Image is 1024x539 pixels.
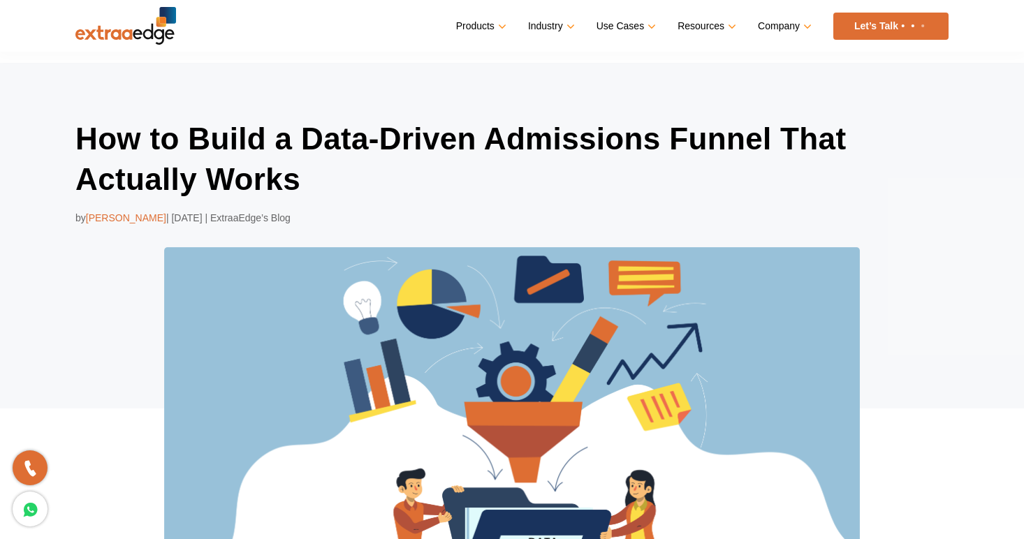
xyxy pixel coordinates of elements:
a: Products [456,16,504,36]
div: by | [DATE] | ExtraaEdge’s Blog [75,209,949,226]
a: Company [758,16,809,36]
a: Resources [678,16,733,36]
span: [PERSON_NAME] [86,212,166,223]
a: Use Cases [597,16,653,36]
a: Let’s Talk [833,13,949,40]
h1: How to Build a Data-Driven Admissions Funnel That Actually Works [75,119,949,199]
a: Industry [528,16,572,36]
